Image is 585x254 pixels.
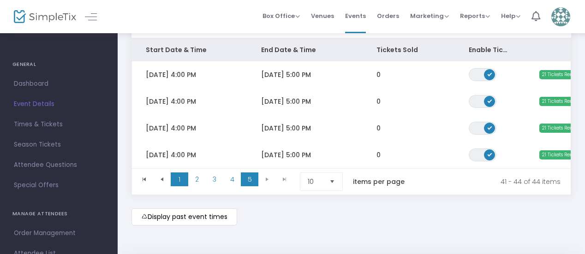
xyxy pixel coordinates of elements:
span: ON [488,71,492,76]
span: ON [488,152,492,156]
h4: MANAGE ATTENDEES [12,205,105,223]
span: Events [345,4,366,28]
span: Attendee Questions [14,159,104,171]
span: Page 4 [223,172,241,186]
span: Box Office [263,12,300,20]
span: Order Management [14,227,104,239]
th: Start Date & Time [132,38,247,61]
th: Tickets Sold [363,38,455,61]
span: Go to the first page [136,172,153,186]
span: ON [488,125,492,130]
label: items per page [353,177,405,186]
span: Go to the first page [141,176,148,183]
span: 0 [376,150,381,159]
th: Enable Ticket Sales [455,38,524,61]
span: Page 2 [188,172,206,186]
span: Dashboard [14,78,104,90]
span: Page 3 [206,172,223,186]
span: [DATE] 5:00 PM [261,97,311,106]
m-button: Display past event times [131,208,237,225]
th: End Date & Time [247,38,363,61]
span: [DATE] 5:00 PM [261,124,311,133]
span: Go to the previous page [158,176,166,183]
span: ON [488,98,492,103]
span: Reports [460,12,490,20]
span: [DATE] 5:00 PM [261,150,311,159]
span: 10 [308,177,322,186]
span: Go to the previous page [153,172,171,186]
span: [DATE] 5:00 PM [261,70,311,79]
span: [DATE] 4:00 PM [146,70,196,79]
span: [DATE] 4:00 PM [146,97,196,106]
span: Marketing [410,12,449,20]
span: Season Tickets [14,139,104,151]
span: Times & Tickets [14,118,104,130]
span: 0 [376,70,381,79]
span: Event Details [14,98,104,110]
span: 0 [376,124,381,133]
div: Data table [132,38,571,168]
span: Special Offers [14,179,104,191]
span: Page 1 [171,172,188,186]
span: Orders [377,4,399,28]
span: Venues [311,4,334,28]
span: Help [501,12,520,20]
span: 0 [376,97,381,106]
span: Page 5 [241,172,258,186]
h4: GENERAL [12,55,105,74]
button: Select [326,173,339,190]
kendo-pager-info: 41 - 44 of 44 items [424,172,561,191]
span: [DATE] 4:00 PM [146,150,196,159]
span: [DATE] 4:00 PM [146,124,196,133]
